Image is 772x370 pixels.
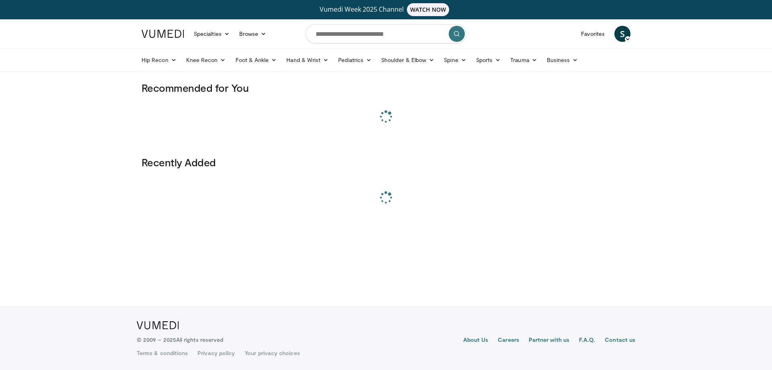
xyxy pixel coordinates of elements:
img: VuMedi Logo [137,321,179,329]
input: Search topics, interventions [306,24,466,43]
span: WATCH NOW [407,3,450,16]
a: Careers [498,336,519,345]
a: Foot & Ankle [231,52,282,68]
a: Spine [439,52,471,68]
a: Favorites [576,26,610,42]
a: Pediatrics [333,52,376,68]
a: Contact us [605,336,635,345]
a: Shoulder & Elbow [376,52,439,68]
a: Your privacy choices [244,349,300,357]
a: Trauma [505,52,542,68]
a: Business [542,52,583,68]
a: About Us [463,336,489,345]
a: Browse [234,26,271,42]
a: Partner with us [529,336,569,345]
span: All rights reserved [176,336,223,343]
a: F.A.Q. [579,336,595,345]
h3: Recently Added [142,156,630,169]
a: Specialties [189,26,234,42]
a: Hip Recon [137,52,181,68]
a: Sports [471,52,506,68]
a: Terms & conditions [137,349,188,357]
h3: Recommended for You [142,81,630,94]
a: S [614,26,630,42]
a: Privacy policy [197,349,235,357]
a: Hand & Wrist [281,52,333,68]
a: Knee Recon [181,52,231,68]
img: VuMedi Logo [142,30,184,38]
p: © 2009 – 2025 [137,336,223,344]
a: Vumedi Week 2025 ChannelWATCH NOW [143,3,629,16]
